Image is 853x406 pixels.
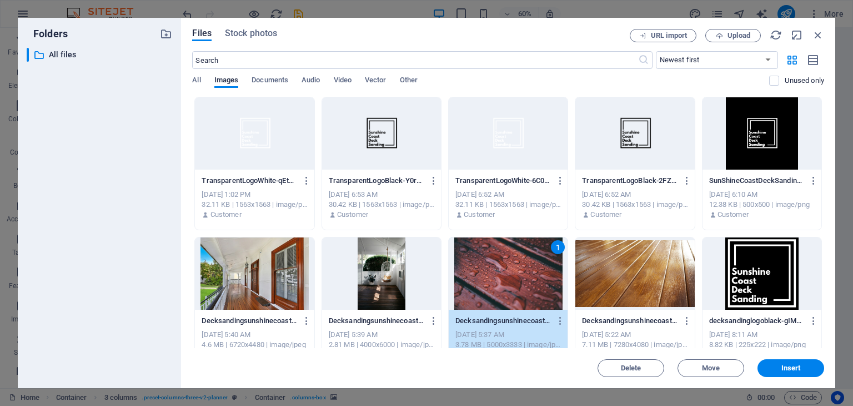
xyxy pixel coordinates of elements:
[455,340,561,350] div: 3.78 MB | 5000x3333 | image/jpeg
[225,27,277,40] span: Stock photos
[717,210,749,220] p: Customer
[709,200,815,210] div: 12.38 KB | 500x500 | image/png
[630,29,696,42] button: URL import
[27,27,68,41] p: Folders
[791,29,803,41] i: Minimize
[192,27,212,40] span: Files
[202,316,297,326] p: Decksandingsunshinecoast5-R-hdbNMRzOOypkzAGgqqXA.jpg
[49,48,152,61] p: All files
[365,73,387,89] span: Vector
[202,340,307,350] div: 4.6 MB | 6720x4480 | image/jpeg
[582,200,688,210] div: 30.42 KB | 1563x1563 | image/png
[598,359,664,377] button: Delete
[455,330,561,340] div: [DATE] 5:37 AM
[582,316,678,326] p: Decksandingsunshinecoast8-VFV6qqjaOY3h5zRjR630wA.jpg
[582,340,688,350] div: 7.11 MB | 7280x4080 | image/jpeg
[329,176,424,186] p: TransparentLogoBlack-Y0rQ_1LDmKnkgDMScle_XA.png
[727,32,750,39] span: Upload
[551,240,565,254] div: 1
[202,330,307,340] div: [DATE] 5:40 AM
[27,48,29,62] div: ​
[709,176,805,186] p: SunShineCoastDeckSanding1-GyuOZhjjc0YPkDCa_8P4AQ.png
[812,29,824,41] i: Close
[329,200,434,210] div: 30.42 KB | 1563x1563 | image/png
[709,190,815,200] div: [DATE] 6:10 AM
[709,330,815,340] div: [DATE] 8:11 AM
[651,32,687,39] span: URL import
[770,29,782,41] i: Reload
[678,359,744,377] button: Move
[337,210,368,220] p: Customer
[252,73,288,89] span: Documents
[709,316,805,326] p: decksandinglogoblack-gIM2FcKp4Nh4E25hHt2khQ.png
[455,190,561,200] div: [DATE] 6:52 AM
[329,190,434,200] div: [DATE] 6:53 AM
[329,340,434,350] div: 2.81 MB | 4000x6000 | image/jpeg
[705,29,761,42] button: Upload
[621,365,641,372] span: Delete
[400,73,418,89] span: Other
[709,340,815,350] div: 8.82 KB | 225x222 | image/png
[702,365,720,372] span: Move
[582,190,688,200] div: [DATE] 6:52 AM
[334,73,352,89] span: Video
[210,210,242,220] p: Customer
[781,365,801,372] span: Insert
[329,330,434,340] div: [DATE] 5:39 AM
[464,210,495,220] p: Customer
[202,200,307,210] div: 32.11 KB | 1563x1563 | image/png
[202,176,297,186] p: TransparentLogoWhite-qEtQdNhveeEolJjD_5cMpw.png
[785,76,824,86] p: Displays only files that are not in use on the website. Files added during this session can still...
[590,210,621,220] p: Customer
[757,359,824,377] button: Insert
[192,51,638,69] input: Search
[160,28,172,40] i: Create new folder
[329,316,424,326] p: Decksandingsunshinecoast3-RnYBVv3ahmyCm8XfbAZNXg.jpg
[455,200,561,210] div: 32.11 KB | 1563x1563 | image/png
[202,190,307,200] div: [DATE] 1:02 PM
[302,73,320,89] span: Audio
[582,176,678,186] p: TransparentLogoBlack-2FZkty_KMzNTs3tICoiXSA.png
[455,316,551,326] p: Decksandingsunshinecoast4-vn-Oul3RgngmRxVJIZvySw.jpg
[582,330,688,340] div: [DATE] 5:22 AM
[455,176,551,186] p: TransparentLogoWhite-6C08CWaztxymIYo39HRCpA.png
[192,73,200,89] span: All
[214,73,239,89] span: Images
